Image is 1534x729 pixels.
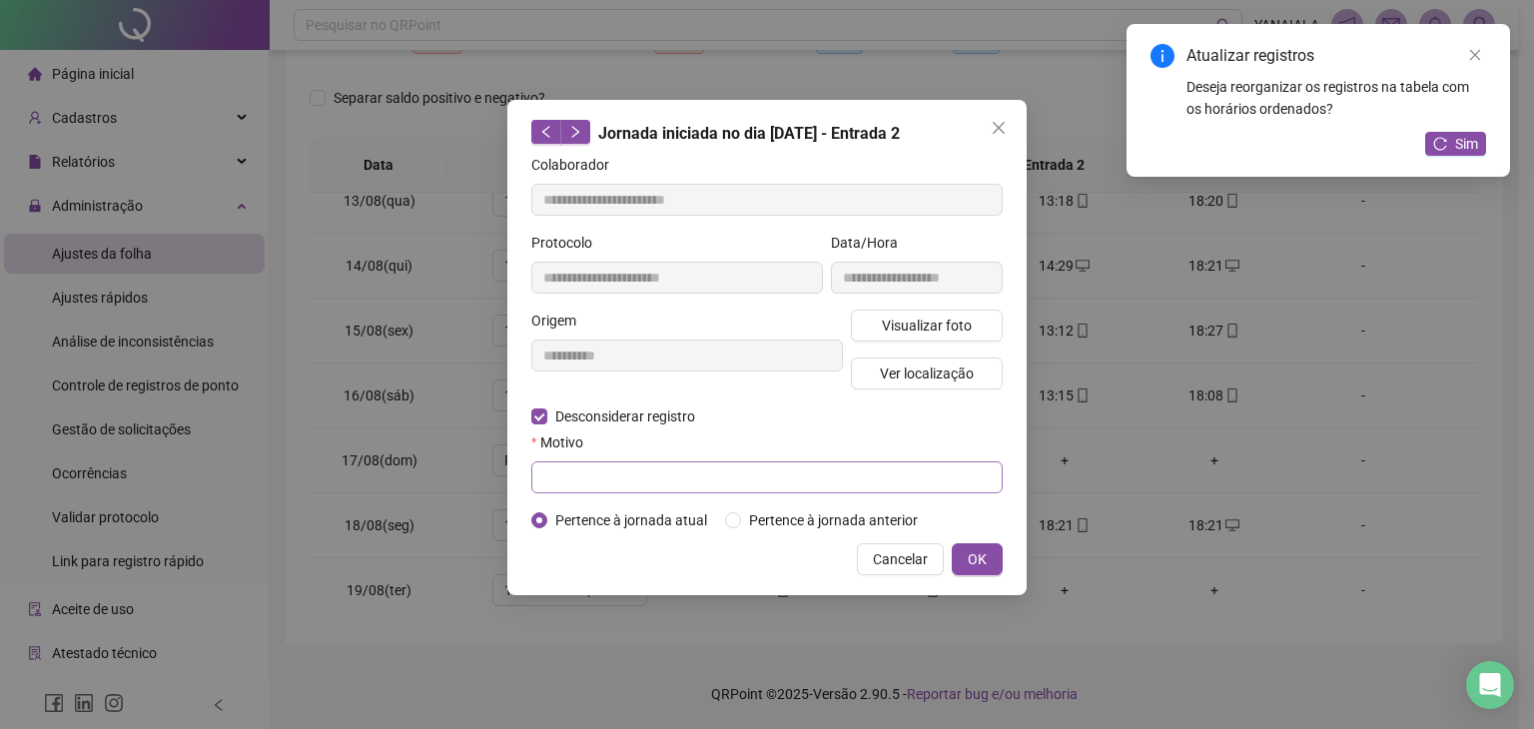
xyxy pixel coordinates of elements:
[1455,133,1478,155] span: Sim
[531,431,596,453] label: Motivo
[880,363,974,384] span: Ver localização
[531,232,605,254] label: Protocolo
[1464,44,1486,66] a: Close
[831,232,911,254] label: Data/Hora
[531,310,589,332] label: Origem
[857,543,944,575] button: Cancelar
[983,112,1015,144] button: Close
[531,120,1003,146] div: Jornada iniciada no dia [DATE] - Entrada 2
[1186,76,1486,120] div: Deseja reorganizar os registros na tabela com os horários ordenados?
[968,548,987,570] span: OK
[741,509,926,531] span: Pertence à jornada anterior
[1150,44,1174,68] span: info-circle
[991,120,1007,136] span: close
[851,358,1003,389] button: Ver localização
[1425,132,1486,156] button: Sim
[531,120,561,144] button: left
[547,509,715,531] span: Pertence à jornada atual
[882,315,972,337] span: Visualizar foto
[1466,661,1514,709] div: Open Intercom Messenger
[851,310,1003,342] button: Visualizar foto
[1468,48,1482,62] span: close
[531,154,622,176] label: Colaborador
[568,125,582,139] span: right
[1186,44,1486,68] div: Atualizar registros
[547,405,703,427] span: Desconsiderar registro
[539,125,553,139] span: left
[873,548,928,570] span: Cancelar
[560,120,590,144] button: right
[952,543,1003,575] button: OK
[1433,137,1447,151] span: reload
